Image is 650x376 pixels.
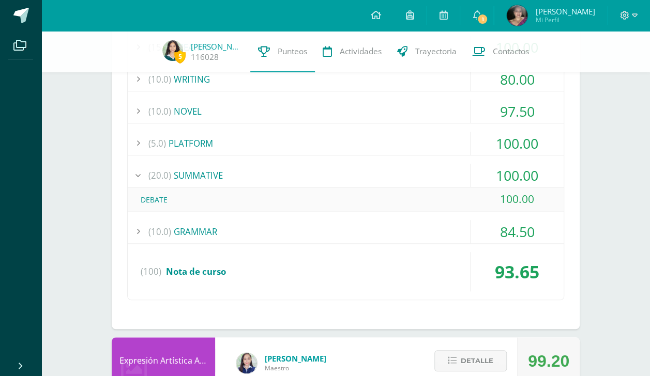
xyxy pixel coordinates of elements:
span: Detalle [461,351,493,370]
button: Detalle [434,350,507,371]
span: (10.0) [148,220,171,243]
img: 630113e3c11eaf4d2372eacf1d972cf3.png [162,40,183,61]
span: (10.0) [148,100,171,123]
div: GRAMMAR [128,220,564,243]
div: 80.00 [471,68,564,91]
a: [PERSON_NAME] [191,41,243,52]
span: 1 [477,13,488,25]
div: 97.50 [471,100,564,123]
a: Contactos [464,31,537,72]
div: WRITING [128,68,564,91]
a: Punteos [250,31,315,72]
div: 100.00 [471,187,564,211]
span: [PERSON_NAME] [265,353,326,364]
span: (20.0) [148,164,171,187]
span: [PERSON_NAME] [535,6,595,17]
span: Nota de curso [166,265,226,277]
span: (10.0) [148,68,171,91]
div: 100.00 [471,132,564,155]
span: Maestro [265,364,326,372]
span: Trayectoria [415,46,457,57]
a: Actividades [315,31,389,72]
a: Trayectoria [389,31,464,72]
div: PLATFORM [128,132,564,155]
div: 100.00 [471,164,564,187]
img: 3a3c8100c5ad4521c7d5a241b3180da3.png [507,5,527,26]
span: Mi Perfil [535,15,595,24]
span: Contactos [493,46,529,57]
div: 93.65 [471,252,564,291]
span: Actividades [340,46,382,57]
div: NOVEL [128,100,564,123]
span: (5.0) [148,132,166,155]
span: (100) [141,252,161,291]
span: Punteos [278,46,307,57]
div: DEBATE [128,188,564,211]
img: 360951c6672e02766e5b7d72674f168c.png [236,353,257,373]
a: 116028 [191,52,219,62]
div: 84.50 [471,220,564,243]
span: 5 [174,50,186,63]
div: SUMMATIVE [128,164,564,187]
